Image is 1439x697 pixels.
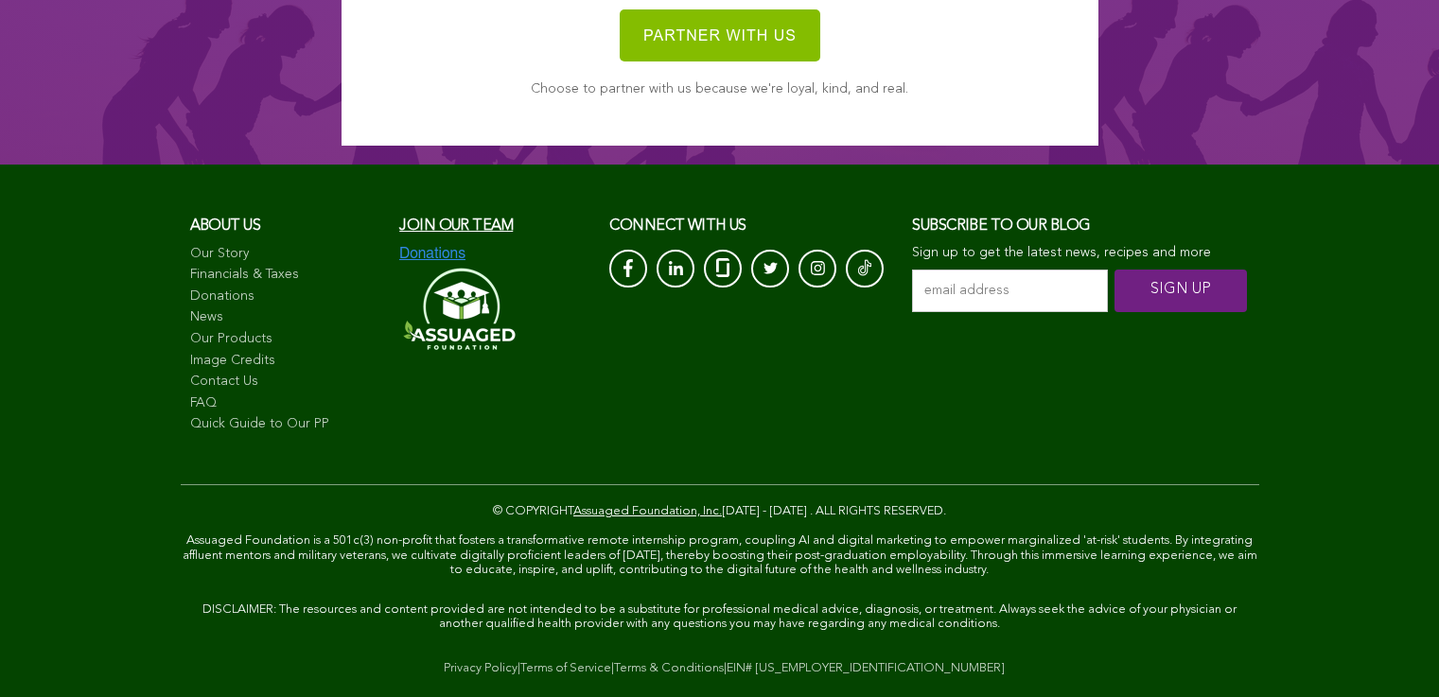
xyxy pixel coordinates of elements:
a: Privacy Policy [444,662,518,674]
a: News [190,308,381,327]
a: Terms of Service [520,662,611,674]
img: glassdoor_White [716,258,729,277]
a: Join our team [399,218,513,234]
a: Quick Guide to Our PP [190,415,381,434]
a: Contact Us [190,373,381,392]
a: Image Credits [190,352,381,371]
iframe: Chat Widget [1344,606,1439,697]
span: CONNECT with us [609,218,746,234]
input: SIGN UP [1114,270,1247,312]
img: Donations [399,245,465,262]
p: Sign up to get the latest news, recipes and more [912,245,1249,261]
div: | | | [181,659,1259,678]
span: About us [190,218,261,234]
h3: Subscribe to our blog [912,212,1249,240]
a: Donations [190,288,381,306]
a: FAQ [190,394,381,413]
a: Financials & Taxes [190,266,381,285]
span: © COPYRIGHT [DATE] - [DATE] . ALL RIGHTS RESERVED. [493,505,946,517]
span: DISCLAIMER: The resources and content provided are not intended to be a substitute for profession... [202,603,1237,631]
a: Our Products [190,330,381,349]
input: email address [912,270,1108,312]
span: Assuaged Foundation is a 501c(3) non-profit that fosters a transformative remote internship progr... [183,534,1257,576]
a: Assuaged Foundation, Inc. [573,505,722,517]
a: Terms & Conditions [614,662,724,674]
a: Our Story [190,245,381,264]
img: Assuaged-Foundation-Logo-White [399,262,517,356]
p: Choose to partner with us because we're loyal, kind, and real. [379,80,1061,97]
img: Tik-Tok-Icon [858,258,871,277]
a: EIN# [US_EMPLOYER_IDENTIFICATION_NUMBER] [727,662,1005,674]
